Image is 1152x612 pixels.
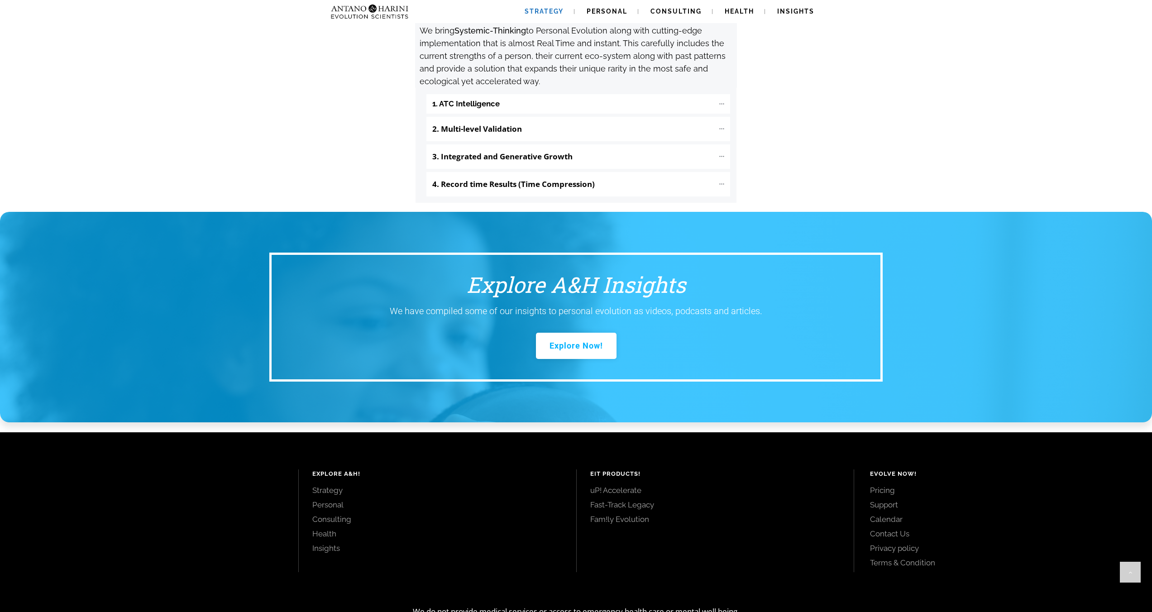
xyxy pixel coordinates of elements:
[550,341,603,351] span: Explore Now!
[432,124,522,134] b: 2. Multi-level Validation
[279,303,874,319] p: We have compiled some of our insights to personal evolution as videos, podcasts and articles.
[454,26,526,35] strong: Systemic-Thinking
[590,469,841,478] h4: EIT Products!
[590,485,841,495] a: uP! Accelerate
[587,8,627,15] span: Personal
[590,500,841,510] a: Fast-Track Legacy
[525,8,564,15] span: Strategy
[777,8,814,15] span: Insights
[725,8,754,15] span: Health
[870,500,1132,510] a: Support
[432,99,500,109] b: 1. ATC Intelligence
[870,543,1132,553] a: Privacy policy
[870,485,1132,495] a: Pricing
[278,271,874,299] h3: Explore A&H Insights
[432,179,595,189] b: 4. Record time Results (Time Compression)
[870,469,1132,478] h4: Evolve Now!
[312,529,563,539] a: Health
[870,529,1132,539] a: Contact Us
[432,151,573,162] b: 3. Integrated and Generative Growth
[650,8,702,15] span: Consulting
[312,500,563,510] a: Personal
[536,333,617,359] a: Explore Now!
[312,543,563,553] a: Insights
[420,26,726,86] span: We bring to Personal Evolution along with cutting-edge implementation that is almost Real Time an...
[590,514,841,524] a: Fam!ly Evolution
[870,514,1132,524] a: Calendar
[312,514,563,524] a: Consulting
[312,469,563,478] h4: Explore A&H!
[312,485,563,495] a: Strategy
[870,558,1132,568] a: Terms & Condition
